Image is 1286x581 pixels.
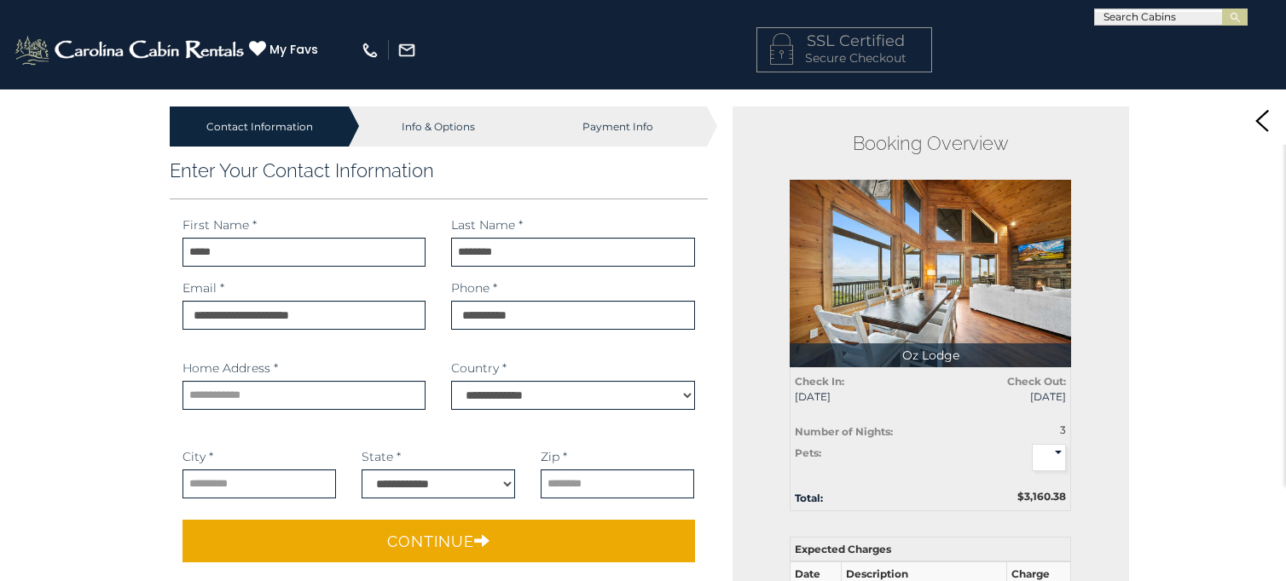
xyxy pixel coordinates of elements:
[790,132,1071,154] h2: Booking Overview
[795,446,821,459] strong: Pets:
[182,360,278,377] label: Home Address *
[170,159,708,181] h3: Enter Your Contact Information
[795,375,844,388] strong: Check In:
[795,425,893,438] strong: Number of Nights:
[249,40,322,59] a: My Favs
[795,492,823,504] strong: Total:
[451,279,497,296] label: Phone *
[943,389,1066,404] span: [DATE]
[791,537,1071,561] th: Expected Charges
[451,360,507,377] label: Country *
[770,33,793,65] img: LOCKICON1.png
[770,33,918,50] h4: SSL Certified
[930,489,1079,503] div: $3,160.38
[13,33,249,67] img: White-1-2.png
[269,41,318,59] span: My Favs
[182,448,213,465] label: City *
[361,41,379,60] img: phone-regular-white.png
[790,343,1071,367] p: Oz Lodge
[182,520,695,562] button: Continue
[541,448,567,465] label: Zip *
[770,49,918,66] p: Secure Checkout
[182,216,257,233] label: First Name *
[397,41,416,60] img: mail-regular-white.png
[451,216,523,233] label: Last Name *
[993,423,1066,437] div: 3
[790,180,1071,367] img: 1755888806_thumbnail.jpeg
[362,448,401,465] label: State *
[182,279,224,296] label: Email *
[795,389,918,404] span: [DATE]
[1007,375,1066,388] strong: Check Out:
